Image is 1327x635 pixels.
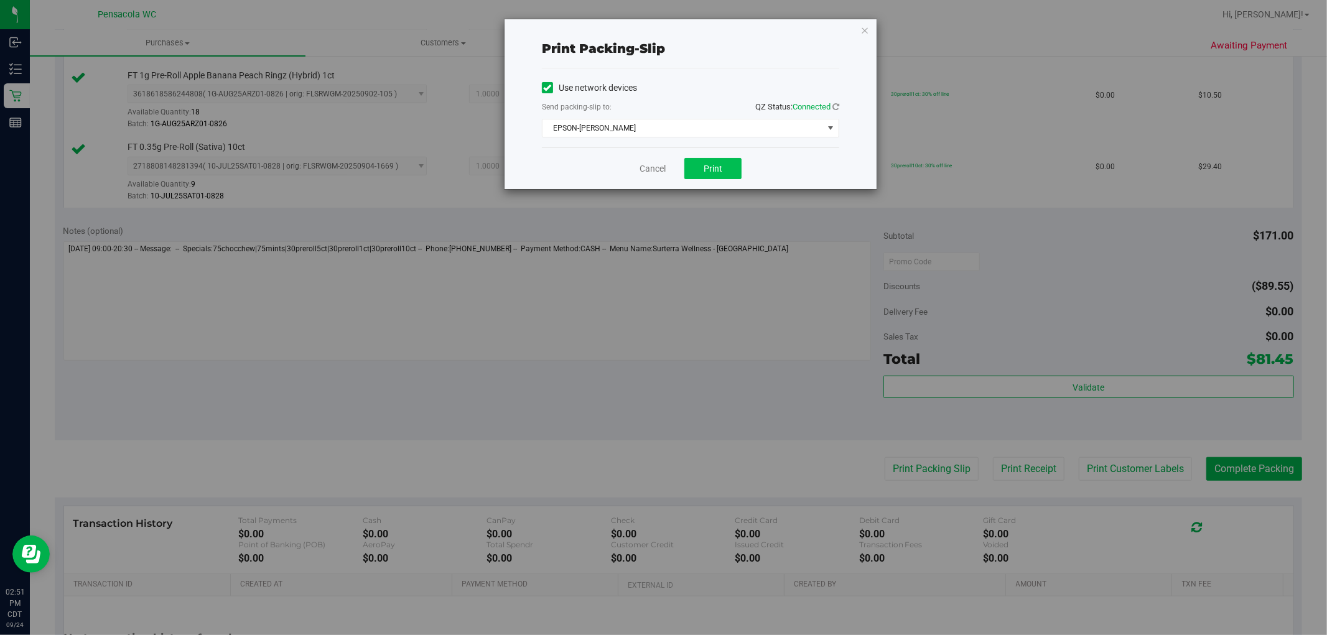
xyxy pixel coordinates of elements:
[542,81,637,95] label: Use network devices
[684,158,742,179] button: Print
[542,41,665,56] span: Print packing-slip
[823,119,839,137] span: select
[542,119,823,137] span: EPSON-[PERSON_NAME]
[542,101,612,113] label: Send packing-slip to:
[704,164,722,174] span: Print
[755,102,839,111] span: QZ Status:
[12,535,50,573] iframe: Resource center
[640,162,666,175] a: Cancel
[793,102,831,111] span: Connected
